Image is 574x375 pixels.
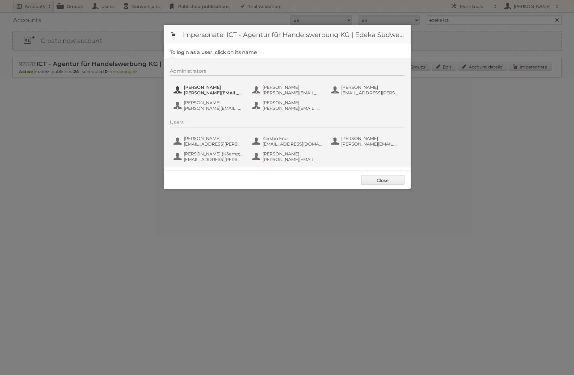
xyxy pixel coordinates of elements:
[184,141,244,147] span: [EMAIL_ADDRESS][PERSON_NAME][DOMAIN_NAME]
[184,90,244,96] span: [PERSON_NAME][EMAIL_ADDRESS][PERSON_NAME][DOMAIN_NAME]
[252,84,324,96] button: [PERSON_NAME] [PERSON_NAME][EMAIL_ADDRESS][PERSON_NAME][DOMAIN_NAME]
[262,136,322,141] span: Kerstin End
[170,49,257,55] legend: To login as a user, click on its name
[184,84,244,90] span: [PERSON_NAME]
[262,141,322,147] span: [EMAIL_ADDRESS][DOMAIN_NAME]
[252,150,324,163] button: [PERSON_NAME] [PERSON_NAME][EMAIL_ADDRESS][PERSON_NAME][DOMAIN_NAME]
[341,90,401,96] span: [EMAIL_ADDRESS][PERSON_NAME][DOMAIN_NAME]
[184,105,244,111] span: [PERSON_NAME][EMAIL_ADDRESS][PERSON_NAME][DOMAIN_NAME]
[170,68,404,76] div: Administrators
[361,175,404,185] a: Close
[252,135,324,147] button: Kerstin End [EMAIL_ADDRESS][DOMAIN_NAME]
[170,119,404,127] div: Users
[262,157,322,162] span: [PERSON_NAME][EMAIL_ADDRESS][PERSON_NAME][DOMAIN_NAME]
[184,100,244,105] span: [PERSON_NAME]
[341,141,401,147] span: [PERSON_NAME][EMAIL_ADDRESS][PERSON_NAME][DOMAIN_NAME]
[262,100,322,105] span: [PERSON_NAME]
[330,135,403,147] button: [PERSON_NAME] [PERSON_NAME][EMAIL_ADDRESS][PERSON_NAME][DOMAIN_NAME]
[184,151,244,157] span: [PERSON_NAME] (K&amp;D)
[262,90,322,96] span: [PERSON_NAME][EMAIL_ADDRESS][PERSON_NAME][DOMAIN_NAME]
[262,84,322,90] span: [PERSON_NAME]
[341,136,401,141] span: [PERSON_NAME]
[184,136,244,141] span: [PERSON_NAME]
[173,135,245,147] button: [PERSON_NAME] [EMAIL_ADDRESS][PERSON_NAME][DOMAIN_NAME]
[341,84,401,90] span: [PERSON_NAME]
[262,151,322,157] span: [PERSON_NAME]
[184,157,244,162] span: [EMAIL_ADDRESS][PERSON_NAME][DOMAIN_NAME]
[173,150,245,163] button: [PERSON_NAME] (K&amp;D) [EMAIL_ADDRESS][PERSON_NAME][DOMAIN_NAME]
[173,84,245,96] button: [PERSON_NAME] [PERSON_NAME][EMAIL_ADDRESS][PERSON_NAME][DOMAIN_NAME]
[262,105,322,111] span: [PERSON_NAME][EMAIL_ADDRESS][PERSON_NAME][DOMAIN_NAME]
[173,99,245,112] button: [PERSON_NAME] [PERSON_NAME][EMAIL_ADDRESS][PERSON_NAME][DOMAIN_NAME]
[164,25,411,43] h1: Impersonate 'ICT - Agentur für Handelswerbung KG | Edeka Südwest'
[252,99,324,112] button: [PERSON_NAME] [PERSON_NAME][EMAIL_ADDRESS][PERSON_NAME][DOMAIN_NAME]
[330,84,403,96] button: [PERSON_NAME] [EMAIL_ADDRESS][PERSON_NAME][DOMAIN_NAME]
